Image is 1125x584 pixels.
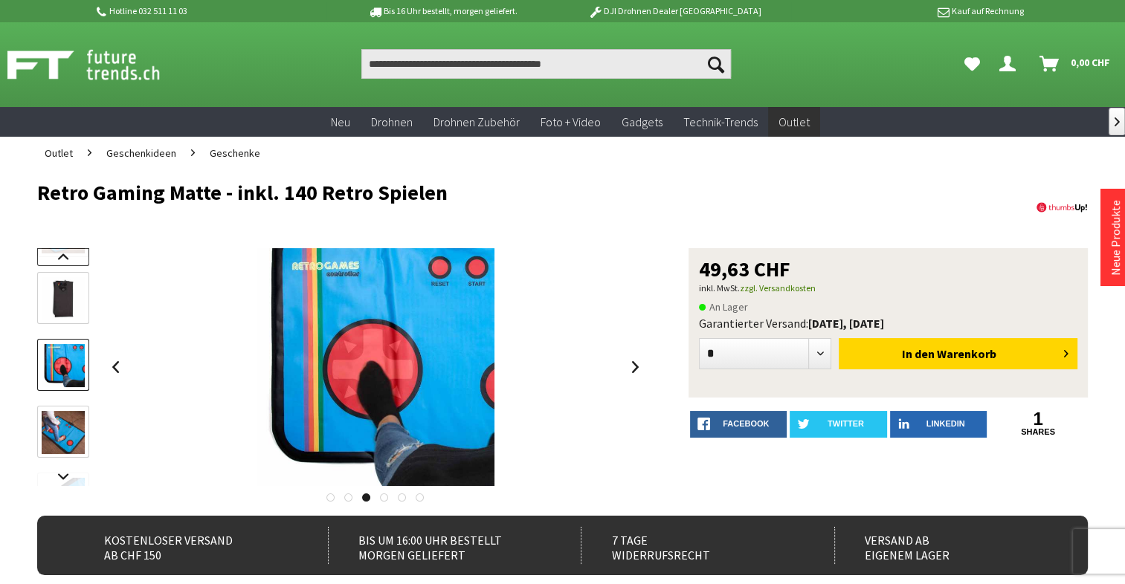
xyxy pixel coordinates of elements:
span: twitter [828,419,864,428]
span: Gadgets [622,114,663,129]
a: Meine Favoriten [957,49,987,79]
a: shares [990,427,1086,437]
span: facebook [723,419,769,428]
a: Outlet [768,107,820,137]
p: inkl. MwSt. [699,279,1077,297]
a: twitter [790,411,886,438]
a: Dein Konto [993,49,1028,79]
a: Geschenkideen [99,137,184,169]
a: facebook [690,411,787,438]
p: Bis 16 Uhr bestellt, morgen geliefert. [326,2,558,20]
p: Kauf auf Rechnung [791,2,1023,20]
a: Gadgets [611,107,673,137]
h1: Retro Gaming Matte - inkl. 140 Retro Spielen [37,181,877,204]
span: Geschenke [210,146,260,160]
div: Versand ab eigenem Lager [834,527,1057,564]
span: Neu [331,114,350,129]
b: [DATE], [DATE] [808,316,884,331]
span: An Lager [699,298,748,316]
span: 0,00 CHF [1071,51,1110,74]
a: 1 [990,411,1086,427]
img: thumbsUp [1036,181,1088,233]
a: Drohnen [361,107,423,137]
span: Drohnen [371,114,413,129]
div: Bis um 16:00 Uhr bestellt Morgen geliefert [328,527,551,564]
a: zzgl. Versandkosten [740,282,816,293]
a: Neue Produkte [1108,200,1123,276]
span: Foto + Video [541,114,601,129]
a: Drohnen Zubehör [423,107,530,137]
span: Outlet [45,146,73,160]
span: Drohnen Zubehör [433,114,520,129]
a: Technik-Trends [673,107,768,137]
p: DJI Drohnen Dealer [GEOGRAPHIC_DATA] [558,2,790,20]
a: Foto + Video [530,107,611,137]
div: 7 Tage Widerrufsrecht [581,527,804,564]
img: Shop Futuretrends - zur Startseite wechseln [7,46,193,83]
span: LinkedIn [926,419,965,428]
button: Suchen [700,49,731,79]
a: Outlet [37,137,80,169]
a: Neu [320,107,361,137]
span: Geschenkideen [106,146,176,160]
a: LinkedIn [890,411,987,438]
span: 49,63 CHF [699,259,790,279]
p: Hotline 032 511 11 03 [94,2,326,20]
a: Warenkorb [1034,49,1118,79]
span: Technik-Trends [683,114,758,129]
input: Produkt, Marke, Kategorie, EAN, Artikelnummer… [361,49,732,79]
span: In den [902,346,935,361]
button: In den Warenkorb [839,338,1077,369]
span: Warenkorb [937,346,996,361]
div: Garantierter Versand: [699,316,1077,331]
span:  [1115,117,1120,126]
div: Kostenloser Versand ab CHF 150 [74,527,297,564]
a: Geschenke [202,137,268,169]
span: Outlet [779,114,810,129]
